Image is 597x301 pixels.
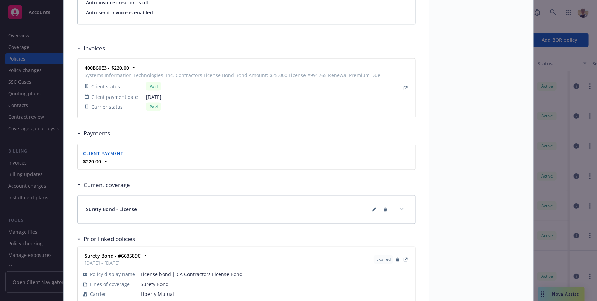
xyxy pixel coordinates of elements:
span: Liberty Mutual [141,291,410,298]
span: [DATE] - [DATE] [85,260,141,267]
h3: Current coverage [83,181,130,190]
span: Carrier status [91,103,123,110]
span: Client status [91,83,120,90]
div: Surety Bond - Licenseexpand content [78,196,415,224]
span: Client payment date [91,93,138,101]
div: Payments [77,129,110,138]
button: expand content [396,204,407,215]
span: Policy display name [90,271,135,278]
strong: Surety Bond - #663589C [85,253,141,259]
div: Paid [146,103,161,111]
div: Prior linked policies [77,235,135,244]
h3: Prior linked policies [83,235,135,244]
strong: 400B60E3 - $220.00 [85,65,129,71]
span: Auto send invoice is enabled [86,9,407,16]
span: License bond | CA Contractors License Bond [141,271,410,278]
a: View Invoice [402,84,410,92]
h3: Payments [83,129,110,138]
span: [DATE] [146,93,380,101]
strong: $220.00 [83,159,101,165]
span: Lines of coverage [90,281,130,288]
div: Invoices [77,44,105,53]
div: Paid [146,82,161,91]
div: Current coverage [77,181,130,190]
span: Surety Bond [141,281,410,288]
span: Systems Information Technologies, Inc. Contractors License Bond Bond Amount: $25,000 License #991... [85,71,380,79]
span: Expired [376,257,391,263]
a: View Policy [402,256,410,264]
span: Carrier [90,291,106,298]
span: Surety Bond - License [86,206,137,213]
span: Client payment [83,151,124,157]
h3: Invoices [83,44,105,53]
